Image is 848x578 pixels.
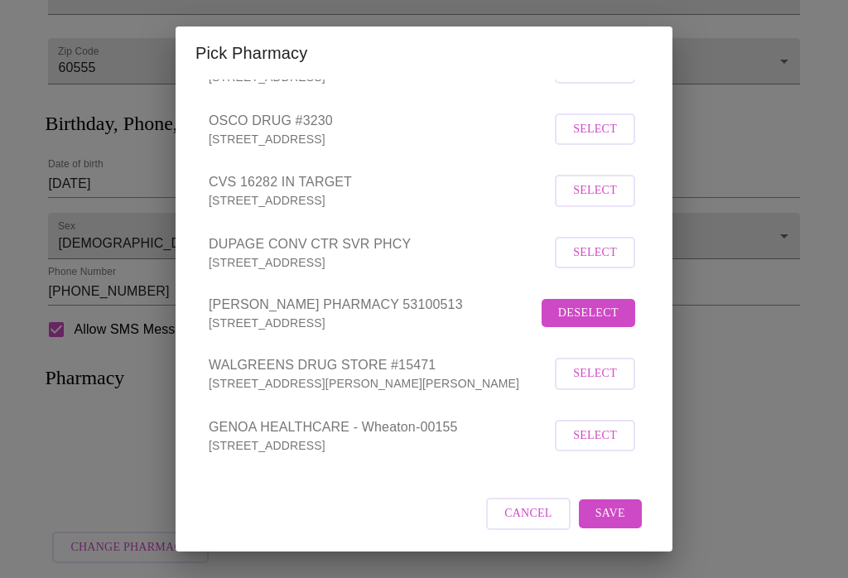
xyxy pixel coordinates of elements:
span: Select [573,119,617,140]
button: Select [555,420,635,452]
button: Save [579,499,642,528]
span: WALGREENS DRUG STORE #15471 [209,355,551,375]
p: [STREET_ADDRESS] [209,315,537,331]
button: Select [555,237,635,269]
h2: Pick Pharmacy [195,40,653,66]
span: OSCO DRUG #3230 [209,111,551,131]
button: Select [555,113,635,146]
p: [STREET_ADDRESS][PERSON_NAME][PERSON_NAME] [209,375,551,392]
span: Select [573,364,617,384]
button: Select [555,358,635,390]
span: Cancel [504,503,552,524]
span: GENOA HEALTHCARE - Wheaton-00155 [209,417,551,437]
span: CVS 16282 IN TARGET [209,172,551,192]
p: [STREET_ADDRESS] [209,192,551,209]
span: Select [573,426,617,446]
span: DUPAGE CONV CTR SVR PHCY [209,234,551,254]
span: Deselect [558,303,619,324]
p: [STREET_ADDRESS] [209,437,551,454]
span: [PERSON_NAME] PHARMACY 53100513 [209,295,537,315]
span: Save [595,503,625,524]
span: Select [573,181,617,201]
p: [STREET_ADDRESS] [209,254,551,271]
p: [STREET_ADDRESS] [209,131,551,147]
span: Select [573,243,617,263]
button: Select [555,175,635,207]
button: Cancel [486,498,571,530]
button: Deselect [542,299,635,328]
